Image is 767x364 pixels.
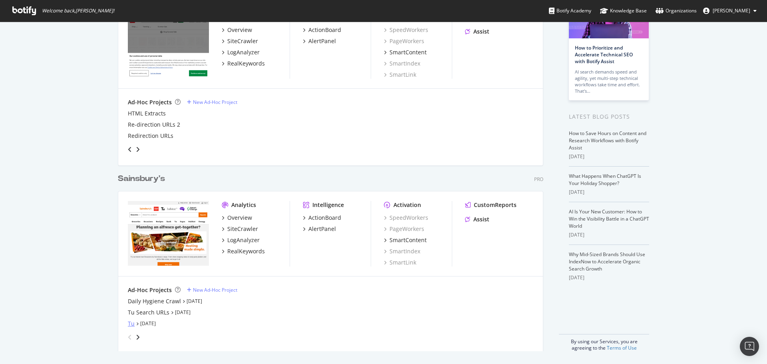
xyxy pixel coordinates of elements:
div: SmartContent [389,236,427,244]
div: LogAnalyzer [227,236,260,244]
a: Daily Hygiene Crawl [128,297,181,305]
div: Overview [227,214,252,222]
div: [DATE] [569,231,649,239]
a: Assist [465,215,489,223]
a: [DATE] [187,298,202,304]
div: angle-right [135,145,141,153]
div: By using our Services, you are agreeing to the [559,334,649,351]
img: www.argos.co.uk [128,13,209,78]
div: Assist [473,215,489,223]
div: angle-right [135,333,141,341]
a: SiteCrawler [222,225,258,233]
div: Intelligence [312,201,344,209]
div: ActionBoard [308,214,341,222]
div: RealKeywords [227,247,265,255]
a: AI Is Your New Customer: How to Win the Visibility Battle in a ChatGPT World [569,208,649,229]
a: SpeedWorkers [384,214,428,222]
div: [DATE] [569,274,649,281]
a: SpeedWorkers [384,26,428,34]
div: Overview [227,26,252,34]
a: Sainsbury's [118,173,168,185]
a: SmartIndex [384,247,420,255]
div: Analytics [231,201,256,209]
a: Overview [222,214,252,222]
span: Angeli Srirangan [713,7,750,14]
a: New Ad-Hoc Project [187,99,237,105]
a: How to Save Hours on Content and Research Workflows with Botify Assist [569,130,646,151]
div: SiteCrawler [227,37,258,45]
a: [DATE] [140,320,156,327]
a: ActionBoard [303,214,341,222]
a: Tu Search URLs [128,308,169,316]
a: How to Prioritize and Accelerate Technical SEO with Botify Assist [575,44,633,65]
div: [DATE] [569,153,649,160]
a: SmartContent [384,48,427,56]
div: Botify Academy [549,7,591,15]
div: Assist [473,28,489,36]
a: What Happens When ChatGPT Is Your Holiday Shopper? [569,173,641,187]
span: Welcome back, [PERSON_NAME] ! [42,8,114,14]
a: LogAnalyzer [222,48,260,56]
a: SmartLink [384,259,416,267]
div: AlertPanel [308,225,336,233]
a: Assist [465,28,489,36]
div: Knowledge Base [600,7,647,15]
div: RealKeywords [227,60,265,68]
a: HTML Extracts [128,109,166,117]
a: PageWorkers [384,225,424,233]
div: angle-left [125,331,135,344]
div: SmartContent [389,48,427,56]
div: ActionBoard [308,26,341,34]
a: SmartContent [384,236,427,244]
a: Tu [128,320,135,328]
button: [PERSON_NAME] [697,4,763,17]
div: New Ad-Hoc Project [193,286,237,293]
div: AlertPanel [308,37,336,45]
div: Pro [534,176,543,183]
a: New Ad-Hoc Project [187,286,237,293]
a: SmartIndex [384,60,420,68]
a: Overview [222,26,252,34]
a: ActionBoard [303,26,341,34]
div: Open Intercom Messenger [740,337,759,356]
a: SmartLink [384,71,416,79]
div: Ad-Hoc Projects [128,98,172,106]
div: AI search demands speed and agility, yet multi-step technical workflows take time and effort. Tha... [575,69,643,94]
div: [DATE] [569,189,649,196]
a: Re-direction URLs 2 [128,121,180,129]
a: AlertPanel [303,225,336,233]
a: AlertPanel [303,37,336,45]
a: RealKeywords [222,247,265,255]
div: Activation [393,201,421,209]
div: CustomReports [474,201,517,209]
a: [DATE] [175,309,191,316]
div: LogAnalyzer [227,48,260,56]
div: Ad-Hoc Projects [128,286,172,294]
a: Terms of Use [607,344,637,351]
a: CustomReports [465,201,517,209]
a: RealKeywords [222,60,265,68]
a: PageWorkers [384,37,424,45]
div: Sainsbury's [118,173,165,185]
a: Redirection URLs [128,132,173,140]
a: LogAnalyzer [222,236,260,244]
div: Latest Blog Posts [569,112,649,121]
div: Organizations [656,7,697,15]
div: angle-left [125,143,135,156]
div: SiteCrawler [227,225,258,233]
img: *.sainsburys.co.uk/ [128,201,209,266]
div: New Ad-Hoc Project [193,99,237,105]
a: Why Mid-Sized Brands Should Use IndexNow to Accelerate Organic Search Growth [569,251,645,272]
